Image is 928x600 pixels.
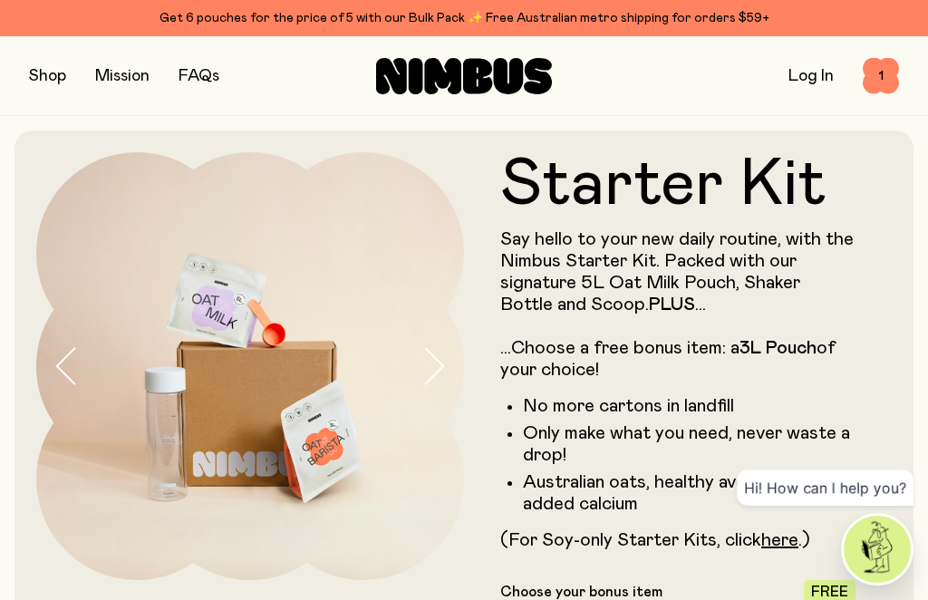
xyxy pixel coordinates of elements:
[523,395,855,417] li: No more cartons in landfill
[500,529,855,551] p: (For Soy-only Starter Kits, click .)
[811,585,848,599] span: Free
[95,68,150,84] a: Mission
[788,68,834,84] a: Log In
[523,422,855,466] li: Only make what you need, never waste a drop!
[844,516,911,583] img: agent
[500,228,855,381] p: Say hello to your new daily routine, with the Nimbus Starter Kit. Packed with our signature 5L Oa...
[179,68,219,84] a: FAQs
[737,469,913,506] div: Hi! How can I help you?
[500,152,855,218] h1: Starter Kit
[766,339,817,357] strong: Pouch
[863,58,899,94] button: 1
[649,295,695,314] strong: PLUS
[739,339,761,357] strong: 3L
[523,471,855,515] li: Australian oats, healthy avocado oil + added calcium
[29,7,899,29] div: Get 6 pouches for the price of 5 with our Bulk Pack ✨ Free Australian metro shipping for orders $59+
